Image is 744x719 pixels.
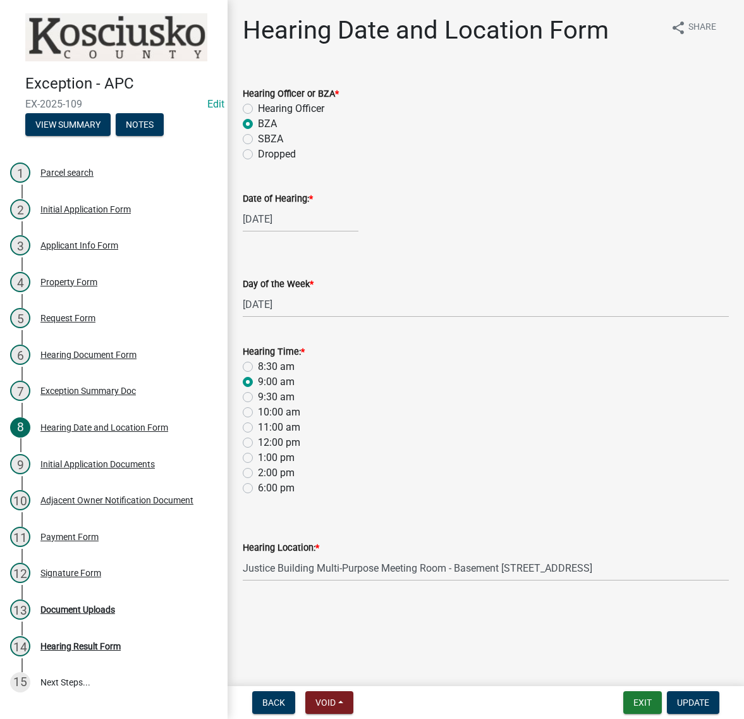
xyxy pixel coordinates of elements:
[10,599,30,620] div: 13
[243,195,313,204] label: Date of Hearing:
[262,697,285,708] span: Back
[258,390,295,405] label: 9:30 am
[40,350,137,359] div: Hearing Document Form
[10,235,30,255] div: 3
[40,314,95,323] div: Request Form
[40,642,121,651] div: Hearing Result Form
[40,278,97,286] div: Property Form
[258,450,295,465] label: 1:00 pm
[116,113,164,136] button: Notes
[258,481,295,496] label: 6:00 pm
[243,544,319,553] label: Hearing Location:
[677,697,709,708] span: Update
[10,163,30,183] div: 1
[315,697,336,708] span: Void
[10,272,30,292] div: 4
[116,120,164,130] wm-modal-confirm: Notes
[10,454,30,474] div: 9
[258,374,295,390] label: 9:00 am
[243,280,314,289] label: Day of the Week
[40,423,168,432] div: Hearing Date and Location Form
[671,20,686,35] i: share
[25,113,111,136] button: View Summary
[25,120,111,130] wm-modal-confirm: Summary
[40,568,101,577] div: Signature Form
[243,348,305,357] label: Hearing Time:
[258,116,277,132] label: BZA
[40,605,115,614] div: Document Uploads
[25,75,217,93] h4: Exception - APC
[40,532,99,541] div: Payment Form
[25,13,207,61] img: Kosciusko County, Indiana
[258,420,300,435] label: 11:00 am
[10,527,30,547] div: 11
[40,241,118,250] div: Applicant Info Form
[10,636,30,656] div: 14
[10,672,30,692] div: 15
[207,98,224,110] wm-modal-confirm: Edit Application Number
[40,205,131,214] div: Initial Application Form
[661,15,726,40] button: shareShare
[25,98,202,110] span: EX-2025-109
[258,435,300,450] label: 12:00 pm
[258,465,295,481] label: 2:00 pm
[623,691,662,714] button: Exit
[10,563,30,583] div: 12
[10,199,30,219] div: 2
[258,405,300,420] label: 10:00 am
[258,132,283,147] label: SBZA
[40,496,193,505] div: Adjacent Owner Notification Document
[258,359,295,374] label: 8:30 am
[40,386,136,395] div: Exception Summary Doc
[10,381,30,401] div: 7
[667,691,719,714] button: Update
[10,490,30,510] div: 10
[258,147,296,162] label: Dropped
[688,20,716,35] span: Share
[305,691,353,714] button: Void
[243,90,339,99] label: Hearing Officer or BZA
[10,308,30,328] div: 5
[258,101,324,116] label: Hearing Officer
[207,98,224,110] a: Edit
[243,15,609,46] h1: Hearing Date and Location Form
[10,345,30,365] div: 6
[40,168,94,177] div: Parcel search
[40,460,155,469] div: Initial Application Documents
[10,417,30,438] div: 8
[252,691,295,714] button: Back
[243,206,358,232] input: mm/dd/yyyy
